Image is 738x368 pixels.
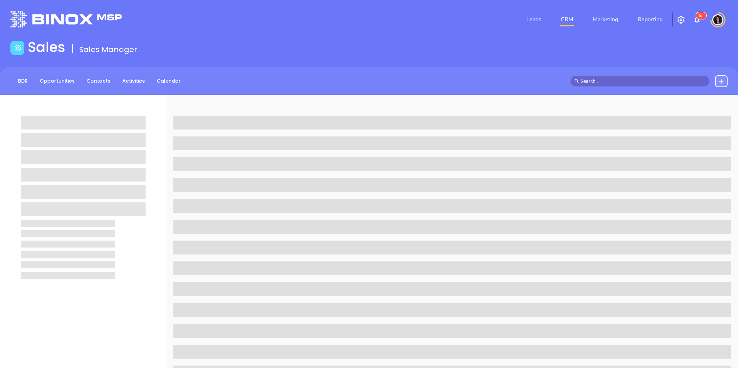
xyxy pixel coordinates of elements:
[153,75,185,87] a: Calendar
[693,16,701,24] img: iconNotification
[590,12,621,26] a: Marketing
[524,12,544,26] a: Leads
[701,13,704,18] span: 5
[696,12,706,19] sup: 65
[677,16,685,24] img: iconSetting
[28,39,65,56] h1: Sales
[635,12,665,26] a: Reporting
[82,75,115,87] a: Contacts
[581,77,706,85] input: Search…
[558,12,576,26] a: CRM
[699,13,701,18] span: 6
[712,14,723,25] img: user
[79,44,137,55] span: Sales Manager
[118,75,149,87] a: Activities
[14,75,32,87] a: BDR
[574,79,579,84] span: search
[10,11,122,27] img: logo
[35,75,79,87] a: Opportunities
